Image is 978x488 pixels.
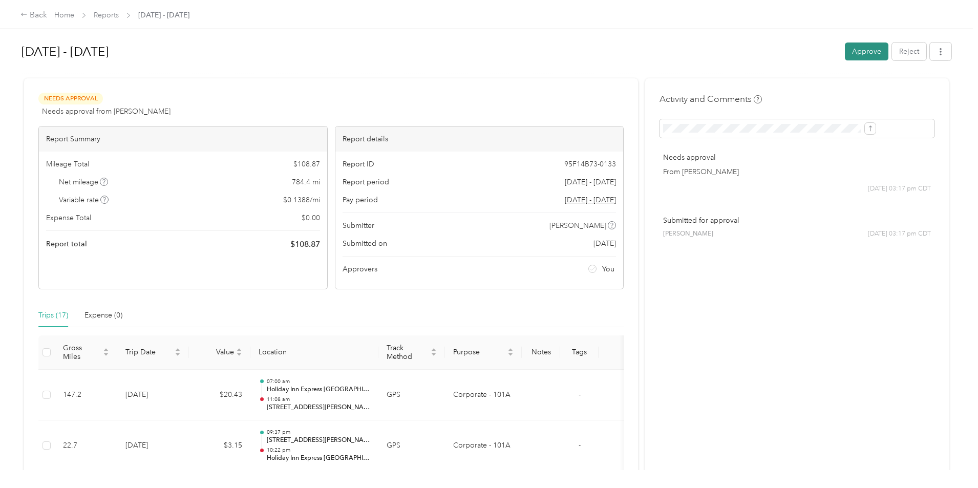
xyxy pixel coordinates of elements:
p: 09:37 pm [267,429,370,436]
span: Value [197,348,234,356]
td: 22.7 [55,420,117,472]
button: Reject [892,43,926,60]
span: [DATE] 03:17 pm CDT [868,184,931,194]
p: From [PERSON_NAME] [663,166,931,177]
span: Report period [343,177,389,187]
span: You [602,264,614,274]
span: 784.4 mi [292,177,320,187]
span: Track Method [387,344,429,361]
span: Gross Miles [63,344,101,361]
p: 10:22 pm [267,447,370,454]
span: caret-up [507,347,514,353]
span: $ 108.87 [293,159,320,169]
a: Home [54,11,74,19]
span: [DATE] - [DATE] [565,177,616,187]
span: Purpose [453,348,505,356]
button: Approve [845,43,888,60]
p: [STREET_ADDRESS][PERSON_NAME] [267,436,370,445]
th: Purpose [445,335,522,370]
span: caret-up [431,347,437,353]
span: Submitted on [343,238,387,249]
div: Expense (0) [84,310,122,321]
p: Submitted for approval [663,215,931,226]
div: Trips (17) [38,310,68,321]
span: caret-up [103,347,109,353]
span: - [579,390,581,399]
span: Trip Date [125,348,173,356]
p: 11:08 am [267,396,370,403]
a: Reports [94,11,119,19]
td: $20.43 [189,370,250,421]
span: Pay period [343,195,378,205]
span: caret-down [175,351,181,357]
th: Gross Miles [55,335,117,370]
p: 07:00 am [267,378,370,385]
h4: Activity and Comments [660,93,762,105]
iframe: Everlance-gr Chat Button Frame [921,431,978,488]
span: Go to pay period [565,195,616,205]
span: caret-down [103,351,109,357]
span: Approvers [343,264,377,274]
p: Holiday Inn Express [GEOGRAPHIC_DATA] [267,454,370,463]
span: [DATE] 03:17 pm CDT [868,229,931,239]
th: Tags [560,335,599,370]
span: Net mileage [59,177,109,187]
div: Back [20,9,47,22]
span: Submitter [343,220,374,231]
span: caret-down [236,351,242,357]
td: [DATE] [117,420,189,472]
span: $ 0.1388 / mi [283,195,320,205]
td: $3.15 [189,420,250,472]
p: Holiday Inn Express [GEOGRAPHIC_DATA] [267,385,370,394]
span: Report total [46,239,87,249]
td: GPS [378,420,445,472]
div: Report Summary [39,126,327,152]
td: Corporate - 101A [445,420,522,472]
span: caret-down [431,351,437,357]
span: $ 0.00 [302,213,320,223]
span: $ 108.87 [290,238,320,250]
span: caret-up [175,347,181,353]
span: [PERSON_NAME] [549,220,606,231]
span: caret-up [236,347,242,353]
span: Variable rate [59,195,109,205]
span: [DATE] [593,238,616,249]
td: [DATE] [117,370,189,421]
td: Corporate - 101A [445,370,522,421]
td: GPS [378,370,445,421]
span: [PERSON_NAME] [663,229,713,239]
span: Needs Approval [38,93,103,104]
span: Mileage Total [46,159,89,169]
td: 147.2 [55,370,117,421]
th: Value [189,335,250,370]
p: [STREET_ADDRESS][PERSON_NAME] [267,403,370,412]
th: Location [250,335,378,370]
span: caret-down [507,351,514,357]
h1: Aug 1 - 31, 2025 [22,39,838,64]
span: Report ID [343,159,374,169]
span: 95F14B73-0133 [564,159,616,169]
div: Report details [335,126,624,152]
th: Notes [522,335,560,370]
span: - [579,441,581,450]
span: [DATE] - [DATE] [138,10,189,20]
th: Track Method [378,335,445,370]
span: Needs approval from [PERSON_NAME] [42,106,171,117]
p: Needs approval [663,152,931,163]
span: Expense Total [46,213,91,223]
th: Trip Date [117,335,189,370]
